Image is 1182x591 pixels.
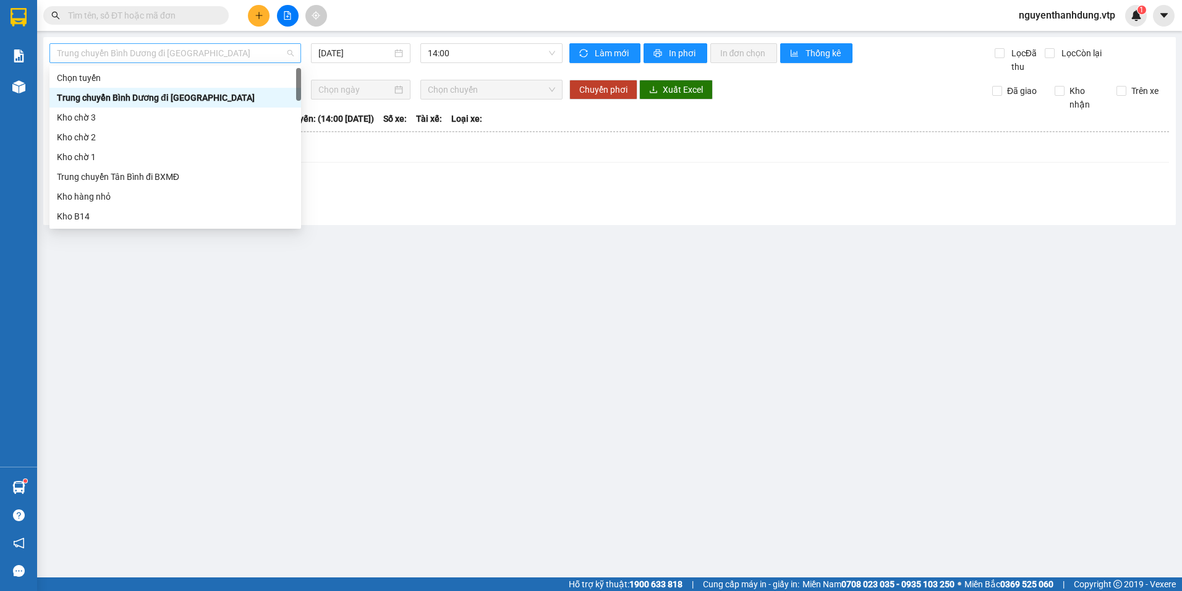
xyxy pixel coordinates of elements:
[12,481,25,494] img: warehouse-icon
[248,5,270,27] button: plus
[68,9,214,22] input: Tìm tên, số ĐT hoặc mã đơn
[49,68,301,88] div: Chọn tuyến
[57,210,294,223] div: Kho B14
[692,577,694,591] span: |
[305,5,327,27] button: aim
[841,579,955,589] strong: 0708 023 035 - 0935 103 250
[49,147,301,167] div: Kho chờ 1
[802,577,955,591] span: Miền Nam
[277,5,299,27] button: file-add
[13,565,25,577] span: message
[1057,46,1103,60] span: Lọc Còn lại
[49,167,301,187] div: Trung chuyển Tân Bình đi BXMĐ
[710,43,778,63] button: In đơn chọn
[318,83,391,96] input: Chọn ngày
[644,43,707,63] button: printerIn phơi
[49,187,301,206] div: Kho hàng nhỏ
[569,80,637,100] button: Chuyển phơi
[255,11,263,20] span: plus
[569,43,640,63] button: syncLàm mới
[579,49,590,59] span: sync
[806,46,843,60] span: Thống kê
[57,150,294,164] div: Kho chờ 1
[383,112,407,125] span: Số xe:
[51,11,60,20] span: search
[790,49,801,59] span: bar-chart
[569,577,682,591] span: Hỗ trợ kỹ thuật:
[428,80,556,99] span: Chọn chuyến
[312,11,320,20] span: aim
[57,190,294,203] div: Kho hàng nhỏ
[1159,10,1170,21] span: caret-down
[1000,579,1053,589] strong: 0369 525 060
[12,80,25,93] img: warehouse-icon
[595,46,631,60] span: Làm mới
[23,479,27,483] sup: 1
[284,112,374,125] span: Chuyến: (14:00 [DATE])
[703,577,799,591] span: Cung cấp máy in - giấy in:
[57,130,294,144] div: Kho chờ 2
[1063,577,1065,591] span: |
[1137,6,1146,14] sup: 1
[451,112,482,125] span: Loại xe:
[49,88,301,108] div: Trung chuyển Bình Dương đi BXMĐ
[653,49,664,59] span: printer
[1009,7,1125,23] span: nguyenthanhdung.vtp
[13,537,25,549] span: notification
[57,44,294,62] span: Trung chuyển Bình Dương đi BXMĐ
[57,170,294,184] div: Trung chuyển Tân Bình đi BXMĐ
[1131,10,1142,21] img: icon-new-feature
[964,577,1053,591] span: Miền Bắc
[49,206,301,226] div: Kho B14
[49,127,301,147] div: Kho chờ 2
[57,71,294,85] div: Chọn tuyến
[669,46,697,60] span: In phơi
[629,579,682,589] strong: 1900 633 818
[1153,5,1175,27] button: caret-down
[1126,84,1163,98] span: Trên xe
[1139,6,1144,14] span: 1
[1002,84,1042,98] span: Đã giao
[1065,84,1108,111] span: Kho nhận
[12,49,25,62] img: solution-icon
[416,112,442,125] span: Tài xế:
[11,8,27,27] img: logo-vxr
[780,43,852,63] button: bar-chartThống kê
[1006,46,1045,74] span: Lọc Đã thu
[958,582,961,587] span: ⚪️
[428,44,556,62] span: 14:00
[57,91,294,104] div: Trung chuyển Bình Dương đi [GEOGRAPHIC_DATA]
[283,11,292,20] span: file-add
[318,46,391,60] input: 11/10/2025
[13,509,25,521] span: question-circle
[639,80,713,100] button: downloadXuất Excel
[1113,580,1122,589] span: copyright
[57,111,294,124] div: Kho chờ 3
[49,108,301,127] div: Kho chờ 3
